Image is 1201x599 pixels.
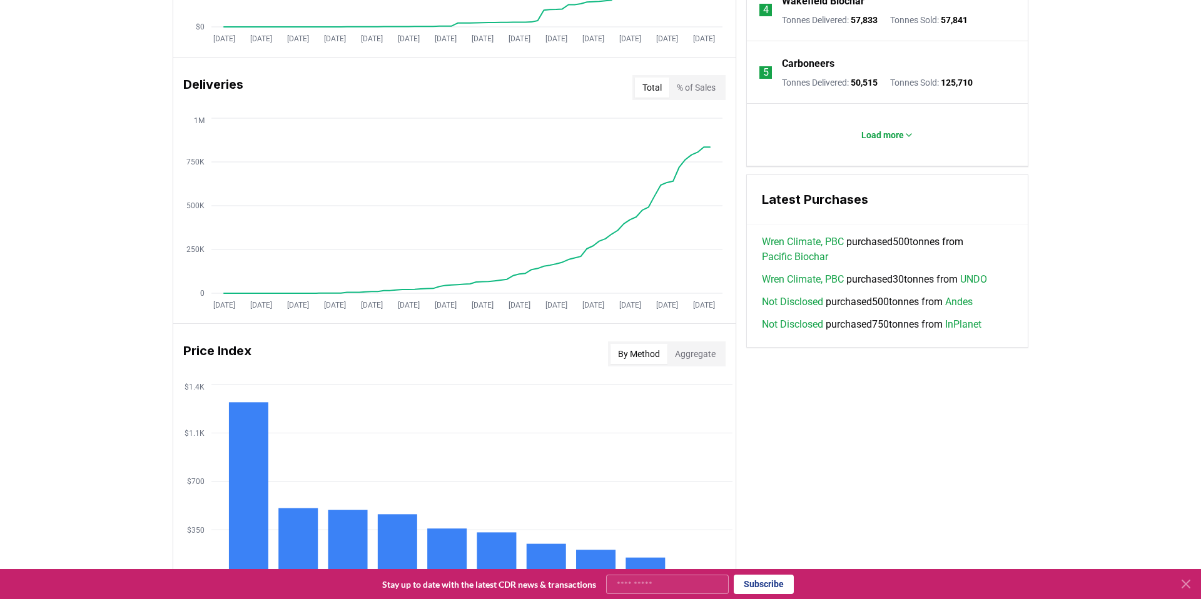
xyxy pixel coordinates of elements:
[194,116,205,125] tspan: 1M
[183,341,251,366] h3: Price Index
[435,34,457,43] tspan: [DATE]
[435,301,457,310] tspan: [DATE]
[186,201,205,210] tspan: 500K
[762,234,1013,264] span: purchased 500 tonnes from
[762,272,987,287] span: purchased 30 tonnes from
[656,34,678,43] tspan: [DATE]
[782,76,878,89] p: Tonnes Delivered :
[509,301,530,310] tspan: [DATE]
[890,76,973,89] p: Tonnes Sold :
[187,477,205,486] tspan: $700
[213,34,235,43] tspan: [DATE]
[582,301,604,310] tspan: [DATE]
[213,301,235,310] tspan: [DATE]
[890,14,968,26] p: Tonnes Sold :
[472,34,494,43] tspan: [DATE]
[619,34,641,43] tspan: [DATE]
[762,249,828,264] a: Pacific Biochar
[762,190,1013,209] h3: Latest Purchases
[200,289,205,298] tspan: 0
[762,294,823,310] a: Not Disclosed
[763,3,769,18] p: 4
[287,301,309,310] tspan: [DATE]
[619,301,641,310] tspan: [DATE]
[782,56,834,71] a: Carboneers
[762,234,844,249] a: Wren Climate, PBC
[186,158,205,166] tspan: 750K
[693,301,715,310] tspan: [DATE]
[851,78,878,88] span: 50,515
[183,75,243,100] h3: Deliveries
[398,34,420,43] tspan: [DATE]
[762,272,844,287] a: Wren Climate, PBC
[762,317,823,332] a: Not Disclosed
[196,23,205,31] tspan: $0
[187,526,205,535] tspan: $350
[545,301,567,310] tspan: [DATE]
[186,245,205,254] tspan: 250K
[667,344,723,364] button: Aggregate
[762,317,981,332] span: purchased 750 tonnes from
[941,78,973,88] span: 125,710
[656,301,678,310] tspan: [DATE]
[185,429,205,438] tspan: $1.1K
[324,34,346,43] tspan: [DATE]
[185,383,205,391] tspan: $1.4K
[250,34,272,43] tspan: [DATE]
[960,272,987,287] a: UNDO
[669,78,723,98] button: % of Sales
[611,344,667,364] button: By Method
[693,34,715,43] tspan: [DATE]
[762,294,973,310] span: purchased 500 tonnes from
[635,78,669,98] button: Total
[763,65,769,80] p: 5
[509,34,530,43] tspan: [DATE]
[861,129,904,141] p: Load more
[361,301,383,310] tspan: [DATE]
[945,294,973,310] a: Andes
[941,15,968,25] span: 57,841
[324,301,346,310] tspan: [DATE]
[287,34,309,43] tspan: [DATE]
[545,34,567,43] tspan: [DATE]
[250,301,272,310] tspan: [DATE]
[782,14,878,26] p: Tonnes Delivered :
[851,15,878,25] span: 57,833
[472,301,494,310] tspan: [DATE]
[582,34,604,43] tspan: [DATE]
[945,317,981,332] a: InPlanet
[851,123,924,148] button: Load more
[398,301,420,310] tspan: [DATE]
[361,34,383,43] tspan: [DATE]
